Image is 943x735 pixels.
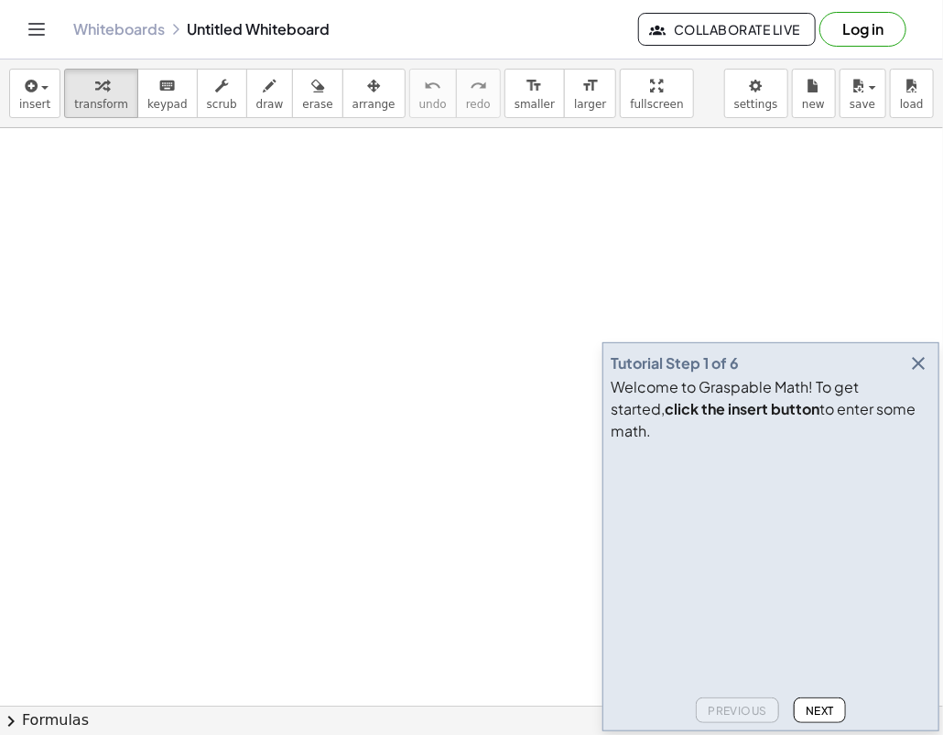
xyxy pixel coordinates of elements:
[73,20,165,38] a: Whiteboards
[819,12,906,47] button: Log in
[409,69,457,118] button: undoundo
[147,98,188,111] span: keypad
[630,98,683,111] span: fullscreen
[792,69,836,118] button: new
[504,69,565,118] button: format_sizesmaller
[840,69,886,118] button: save
[574,98,606,111] span: larger
[64,69,138,118] button: transform
[302,98,332,111] span: erase
[806,704,834,718] span: Next
[466,98,491,111] span: redo
[665,399,819,418] b: click the insert button
[850,98,875,111] span: save
[9,69,60,118] button: insert
[246,69,294,118] button: draw
[424,75,441,97] i: undo
[890,69,934,118] button: load
[256,98,284,111] span: draw
[352,98,396,111] span: arrange
[515,98,555,111] span: smaller
[900,98,924,111] span: load
[137,69,198,118] button: keyboardkeypad
[197,69,247,118] button: scrub
[74,98,128,111] span: transform
[22,15,51,44] button: Toggle navigation
[19,98,50,111] span: insert
[620,69,693,118] button: fullscreen
[207,98,237,111] span: scrub
[734,98,778,111] span: settings
[794,697,846,723] button: Next
[611,352,739,374] div: Tutorial Step 1 of 6
[342,69,406,118] button: arrange
[456,69,501,118] button: redoredo
[638,13,816,46] button: Collaborate Live
[654,21,800,38] span: Collaborate Live
[564,69,616,118] button: format_sizelarger
[802,98,825,111] span: new
[158,75,176,97] i: keyboard
[292,69,342,118] button: erase
[724,69,788,118] button: settings
[581,75,599,97] i: format_size
[526,75,543,97] i: format_size
[470,75,487,97] i: redo
[611,376,931,442] div: Welcome to Graspable Math! To get started, to enter some math.
[419,98,447,111] span: undo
